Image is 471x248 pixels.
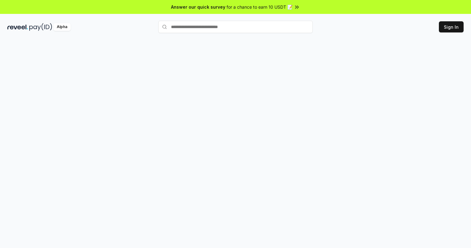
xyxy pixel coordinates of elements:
button: Sign In [439,21,464,32]
div: Alpha [53,23,71,31]
img: reveel_dark [7,23,28,31]
span: Answer our quick survey [171,4,225,10]
span: for a chance to earn 10 USDT 📝 [227,4,293,10]
img: pay_id [29,23,52,31]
